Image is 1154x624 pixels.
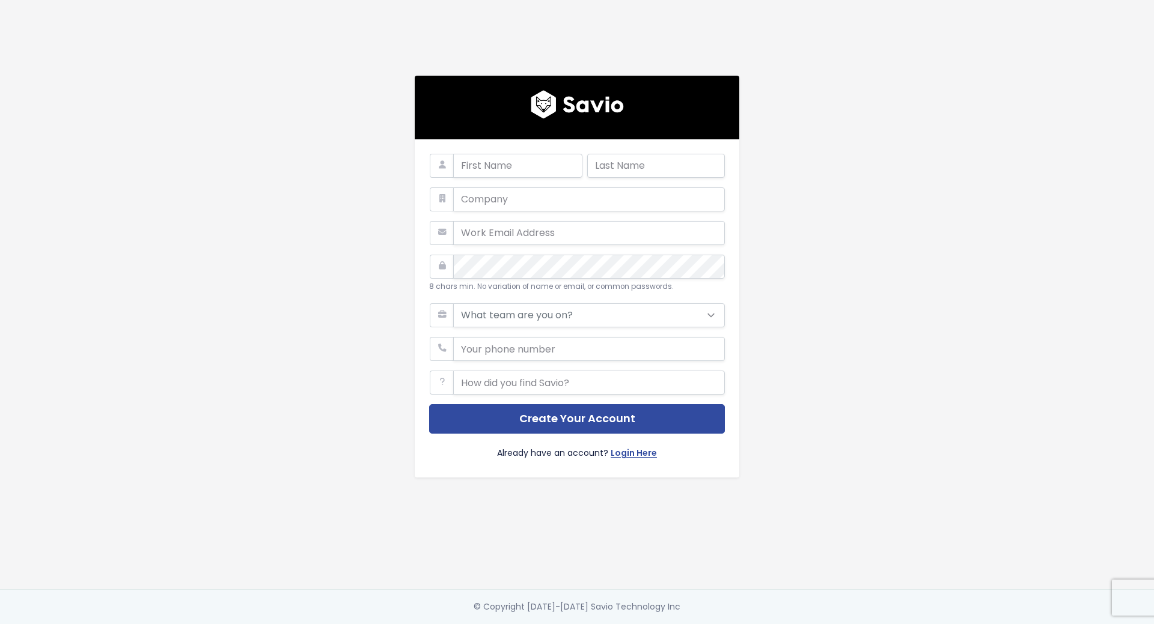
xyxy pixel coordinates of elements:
[453,337,725,361] input: Your phone number
[429,434,725,463] div: Already have an account?
[453,221,725,245] input: Work Email Address
[531,90,624,119] img: logo600x187.a314fd40982d.png
[453,187,725,211] input: Company
[453,154,582,178] input: First Name
[587,154,725,178] input: Last Name
[453,371,725,395] input: How did you find Savio?
[474,599,680,614] div: © Copyright [DATE]-[DATE] Savio Technology Inc
[429,282,674,291] small: 8 chars min. No variation of name or email, or common passwords.
[429,404,725,434] button: Create Your Account
[611,446,657,463] a: Login Here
